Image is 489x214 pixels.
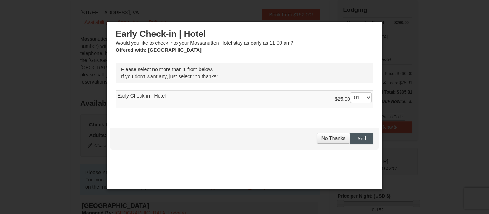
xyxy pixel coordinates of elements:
[350,133,373,144] button: Add
[357,136,366,141] span: Add
[116,90,373,108] td: Early Check-in | Hotel
[121,66,213,72] span: Please select no more than 1 from below.
[317,133,350,144] button: No Thanks
[335,92,372,106] div: $25.00
[116,47,202,53] strong: : [GEOGRAPHIC_DATA]
[321,135,345,141] span: No Thanks
[116,29,373,54] div: Would you like to check into your Massanutten Hotel stay as early as 11:00 am?
[116,29,373,39] h3: Early Check-in | Hotel
[121,74,219,79] span: If you don't want any, just select "no thanks".
[116,47,145,53] span: Offered with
